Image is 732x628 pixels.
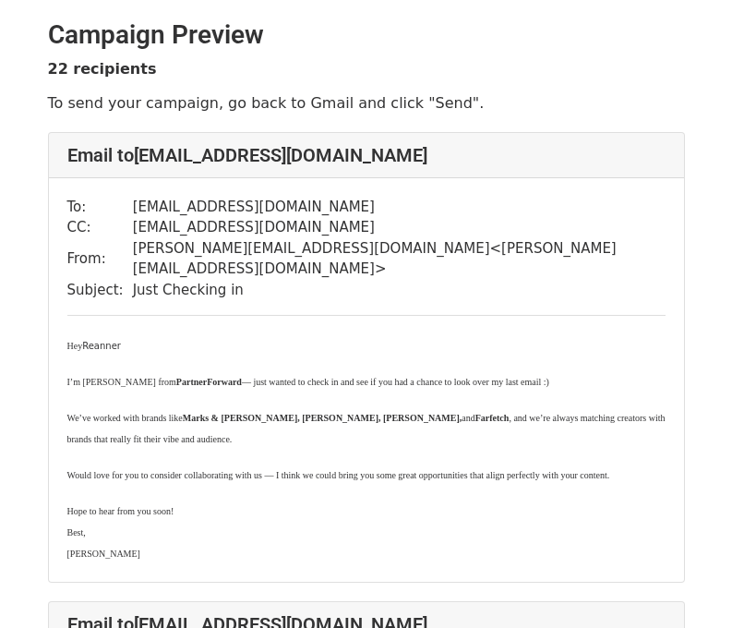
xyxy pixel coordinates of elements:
strong: Farfetch [475,413,510,423]
strong: 22 recipients [48,60,157,78]
font: Reanner [67,341,121,351]
td: [EMAIL_ADDRESS][DOMAIN_NAME] [133,197,666,218]
td: CC: [67,217,133,238]
p: To send your campaign, go back to Gmail and click "Send". [48,93,685,113]
strong: PartnerForward [176,377,242,387]
font: We’ve worked with brands like and , and we’re always matching creators with brands that really fi... [67,413,666,444]
font: Hope to hear from you soon! Best, [PERSON_NAME] [67,506,174,559]
strong: Marks & [PERSON_NAME], [PERSON_NAME], [PERSON_NAME], [183,413,462,423]
h4: Email to [EMAIL_ADDRESS][DOMAIN_NAME] [67,144,666,166]
td: From: [67,238,133,280]
td: [EMAIL_ADDRESS][DOMAIN_NAME] [133,217,666,238]
h2: Campaign Preview [48,19,685,51]
td: Subject: [67,280,133,301]
td: [PERSON_NAME][EMAIL_ADDRESS][DOMAIN_NAME] < [PERSON_NAME][EMAIL_ADDRESS][DOMAIN_NAME] > [133,238,666,280]
td: To: [67,197,133,218]
font: Hey [67,341,83,351]
font: Would love for you to consider collaborating with us — I think we could bring you some great oppo... [67,470,610,480]
td: Just Checking in [133,280,666,301]
font: I’m [PERSON_NAME] from — just wanted to check in and see if you had a chance to look over my last... [67,377,549,387]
